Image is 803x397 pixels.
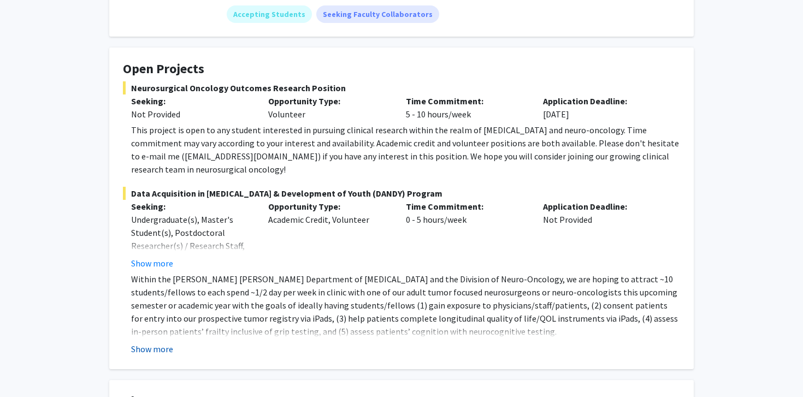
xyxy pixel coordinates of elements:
mat-chip: Seeking Faculty Collaborators [316,5,439,23]
iframe: Chat [8,348,46,389]
p: Opportunity Type: [268,200,389,213]
div: [DATE] [535,94,672,121]
div: This project is open to any student interested in pursuing clinical research within the realm of ... [131,123,680,176]
span: Neurosurgical Oncology Outcomes Research Position [123,81,680,94]
button: Show more [131,257,173,270]
p: Application Deadline: [543,94,664,108]
p: Within the [PERSON_NAME] [PERSON_NAME] Department of [MEDICAL_DATA] and the Division of Neuro-Onc... [131,272,680,338]
div: Not Provided [535,200,672,270]
p: Opportunity Type: [268,94,389,108]
h4: Open Projects [123,61,680,77]
mat-chip: Accepting Students [227,5,312,23]
p: Time Commitment: [406,200,527,213]
p: Seeking: [131,200,252,213]
div: Academic Credit, Volunteer [260,200,397,270]
div: 0 - 5 hours/week [398,200,535,270]
p: Seeking: [131,94,252,108]
div: 5 - 10 hours/week [398,94,535,121]
div: Not Provided [131,108,252,121]
p: Application Deadline: [543,200,664,213]
button: Show more [131,342,173,355]
div: Undergraduate(s), Master's Student(s), Postdoctoral Researcher(s) / Research Staff, Medical Resid... [131,213,252,279]
span: Data Acquisition in [MEDICAL_DATA] & Development of Youth (DANDY) Program [123,187,680,200]
div: Volunteer [260,94,397,121]
p: Time Commitment: [406,94,527,108]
